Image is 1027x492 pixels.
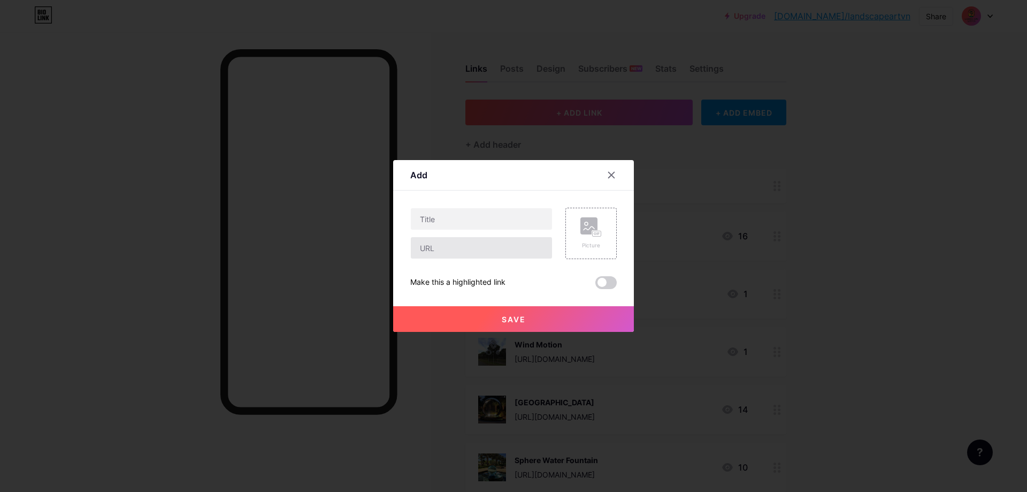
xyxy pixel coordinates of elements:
[411,237,552,259] input: URL
[502,315,526,324] span: Save
[410,169,427,181] div: Add
[580,241,602,249] div: Picture
[393,306,634,332] button: Save
[410,276,505,289] div: Make this a highlighted link
[411,208,552,230] input: Title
